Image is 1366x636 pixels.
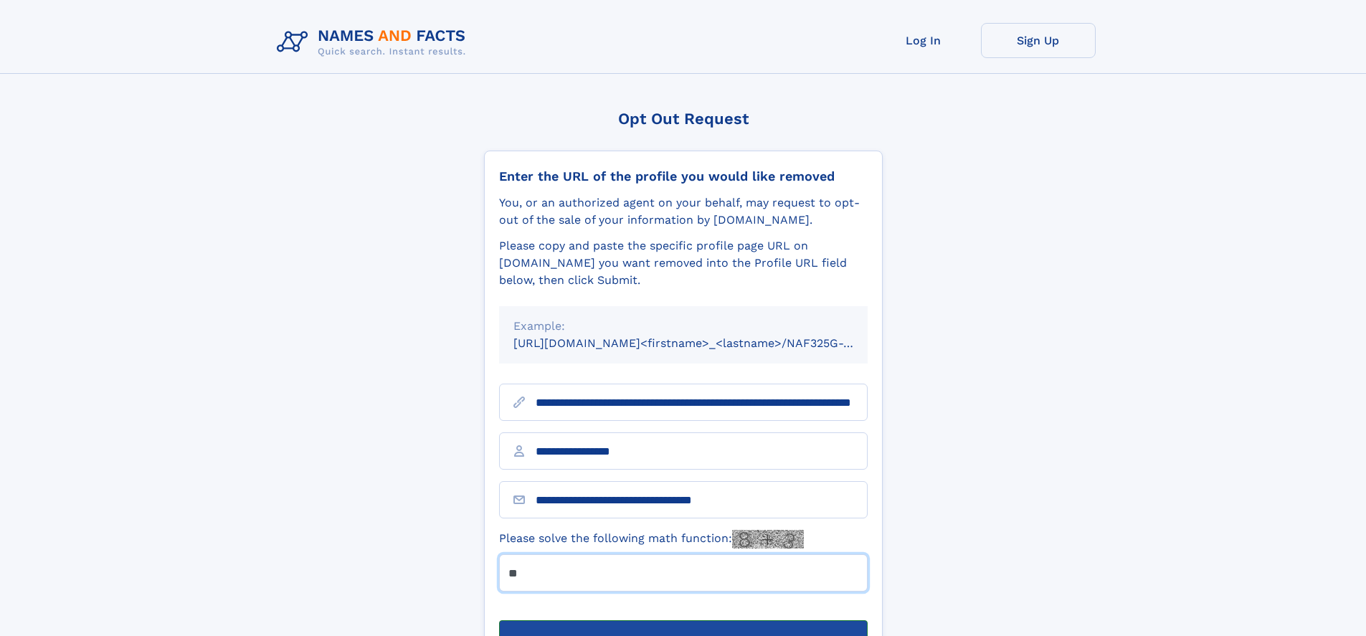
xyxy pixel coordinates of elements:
[499,169,868,184] div: Enter the URL of the profile you would like removed
[513,318,853,335] div: Example:
[499,194,868,229] div: You, or an authorized agent on your behalf, may request to opt-out of the sale of your informatio...
[499,530,804,549] label: Please solve the following math function:
[484,110,883,128] div: Opt Out Request
[513,336,895,350] small: [URL][DOMAIN_NAME]<firstname>_<lastname>/NAF325G-xxxxxxxx
[499,237,868,289] div: Please copy and paste the specific profile page URL on [DOMAIN_NAME] you want removed into the Pr...
[866,23,981,58] a: Log In
[981,23,1096,58] a: Sign Up
[271,23,478,62] img: Logo Names and Facts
